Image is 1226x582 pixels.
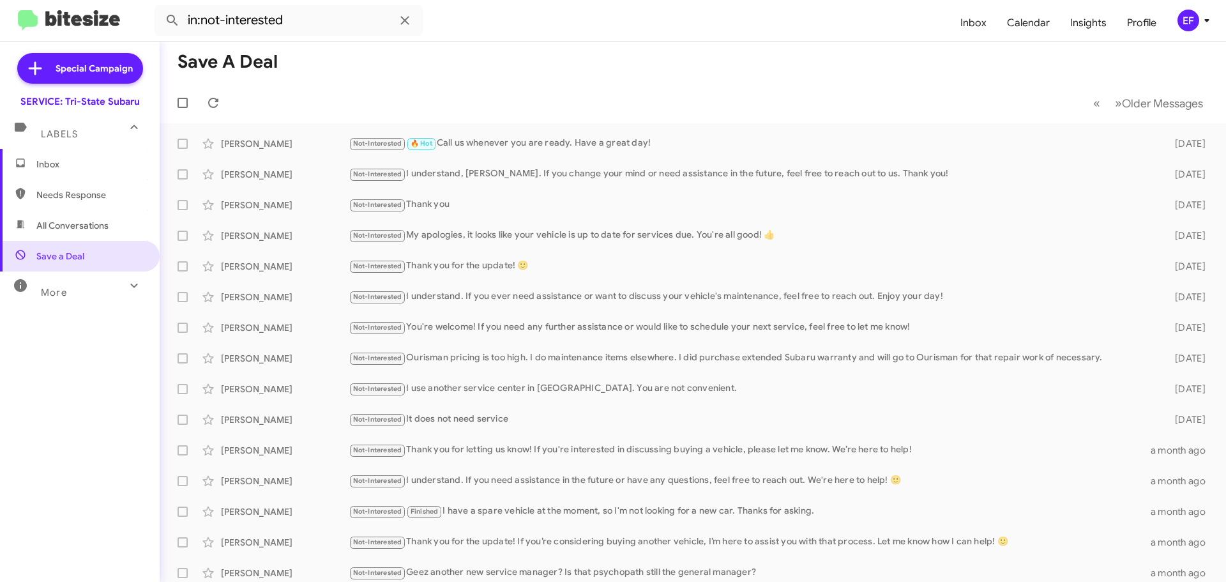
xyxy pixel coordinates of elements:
[1151,536,1216,549] div: a month ago
[1151,567,1216,579] div: a month ago
[349,565,1151,580] div: Geez another new service manager? Is that psychopath still the general manager?
[221,567,349,579] div: [PERSON_NAME]
[221,229,349,242] div: [PERSON_NAME]
[1107,90,1211,116] button: Next
[353,507,402,516] span: Not-Interested
[349,259,1154,273] div: Thank you for the update! 🙂
[353,262,402,270] span: Not-Interested
[17,53,143,84] a: Special Campaign
[353,323,402,332] span: Not-Interested
[1086,90,1108,116] button: Previous
[1154,321,1216,334] div: [DATE]
[221,260,349,273] div: [PERSON_NAME]
[950,4,997,42] a: Inbox
[353,385,402,393] span: Not-Interested
[221,475,349,487] div: [PERSON_NAME]
[349,228,1154,243] div: My apologies, it looks like your vehicle is up to date for services due. You're all good! 👍
[1154,291,1216,303] div: [DATE]
[36,219,109,232] span: All Conversations
[221,291,349,303] div: [PERSON_NAME]
[353,139,402,148] span: Not-Interested
[56,62,133,75] span: Special Campaign
[349,504,1151,519] div: I have a spare vehicle at the moment, so I'm not looking for a new car. Thanks for asking.
[41,128,78,140] span: Labels
[1154,413,1216,426] div: [DATE]
[353,415,402,424] span: Not-Interested
[1154,229,1216,242] div: [DATE]
[221,383,349,395] div: [PERSON_NAME]
[1154,137,1216,150] div: [DATE]
[221,536,349,549] div: [PERSON_NAME]
[411,507,439,516] span: Finished
[1086,90,1211,116] nav: Page navigation example
[36,188,145,201] span: Needs Response
[997,4,1060,42] a: Calendar
[1154,352,1216,365] div: [DATE]
[349,197,1154,212] div: Thank you
[1154,260,1216,273] div: [DATE]
[221,168,349,181] div: [PERSON_NAME]
[353,170,402,178] span: Not-Interested
[1167,10,1212,31] button: EF
[349,381,1154,396] div: I use another service center in [GEOGRAPHIC_DATA]. You are not convenient.
[1177,10,1199,31] div: EF
[221,505,349,518] div: [PERSON_NAME]
[353,569,402,577] span: Not-Interested
[349,320,1154,335] div: You're welcome! If you need any further assistance or would like to schedule your next service, f...
[1151,475,1216,487] div: a month ago
[353,201,402,209] span: Not-Interested
[353,477,402,485] span: Not-Interested
[1151,444,1216,457] div: a month ago
[36,158,145,171] span: Inbox
[353,538,402,546] span: Not-Interested
[221,352,349,365] div: [PERSON_NAME]
[349,473,1151,488] div: I understand. If you need assistance in the future or have any questions, feel free to reach out....
[1154,383,1216,395] div: [DATE]
[221,137,349,150] div: [PERSON_NAME]
[1151,505,1216,518] div: a month ago
[221,199,349,211] div: [PERSON_NAME]
[1060,4,1117,42] a: Insights
[349,136,1154,151] div: Call us whenever you are ready. Have a great day!
[36,250,84,263] span: Save a Deal
[1093,95,1100,111] span: «
[221,321,349,334] div: [PERSON_NAME]
[349,443,1151,457] div: Thank you for letting us know! If you're interested in discussing buying a vehicle, please let me...
[353,293,402,301] span: Not-Interested
[353,231,402,240] span: Not-Interested
[353,354,402,362] span: Not-Interested
[41,287,67,298] span: More
[20,95,140,108] div: SERVICE: Tri-State Subaru
[221,413,349,426] div: [PERSON_NAME]
[349,289,1154,304] div: I understand. If you ever need assistance or want to discuss your vehicle's maintenance, feel fre...
[155,5,423,36] input: Search
[349,412,1154,427] div: It does not need service
[349,351,1154,365] div: Ourisman pricing is too high. I do maintenance items elsewhere. I did purchase extended Subaru wa...
[1154,199,1216,211] div: [DATE]
[349,535,1151,549] div: Thank you for the update! If you’re considering buying another vehicle, I’m here to assist you wi...
[221,444,349,457] div: [PERSON_NAME]
[1122,96,1203,111] span: Older Messages
[1115,95,1122,111] span: »
[411,139,432,148] span: 🔥 Hot
[1117,4,1167,42] a: Profile
[349,167,1154,181] div: I understand, [PERSON_NAME]. If you change your mind or need assistance in the future, feel free ...
[353,446,402,454] span: Not-Interested
[178,52,278,72] h1: Save a Deal
[1154,168,1216,181] div: [DATE]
